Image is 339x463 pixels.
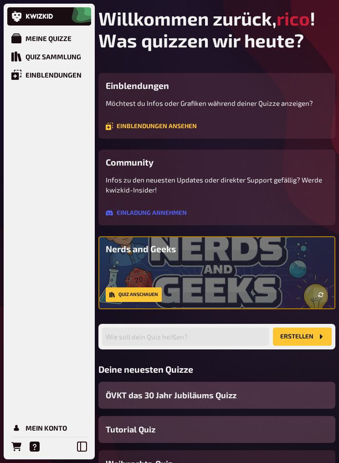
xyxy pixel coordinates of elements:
[106,157,328,167] h3: Community
[106,209,187,217] a: Einladung annehmen
[98,382,335,409] a: ÖVKT das 30 Jahr Jubiläums Quizz
[26,34,72,42] div: Meine Quizze
[106,80,328,91] h3: Einblendungen
[7,47,91,66] a: Quiz Sammlung
[26,424,67,432] div: Mein Konto
[26,71,82,79] div: Einblendungen
[7,419,91,437] a: Mein Konto
[102,328,269,346] input: Wie soll dein Quiz heißen?
[273,328,332,346] button: Erstellen
[26,52,81,61] div: Quiz Sammlung
[106,423,155,436] span: Tutorial Quiz
[106,244,328,254] h3: Nerds and Geeks
[106,287,162,302] a: Quiz anschauen
[106,389,236,401] span: ÖVKT das 30 Jahr Jubiläums Quizz
[277,7,310,29] span: rico
[106,175,328,195] p: Infos zu den neuesten Updates oder direkter Support gefällig? Werde kwizkid-Insider!
[7,437,26,456] a: Bestellungen
[7,29,91,47] a: Meine Quizze
[7,66,91,84] a: Einblendungen
[26,437,44,456] a: Hilfe
[98,416,335,443] a: Tutorial Quiz
[106,98,328,109] p: Möchtest du Infos oder Grafiken während deiner Quizze anzeigen?
[98,364,335,375] h3: Deine neuesten Quizze
[106,123,197,130] a: Einblendungen ansehen
[98,7,335,51] h1: Willkommen zurück, ! Was quizzen wir heute?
